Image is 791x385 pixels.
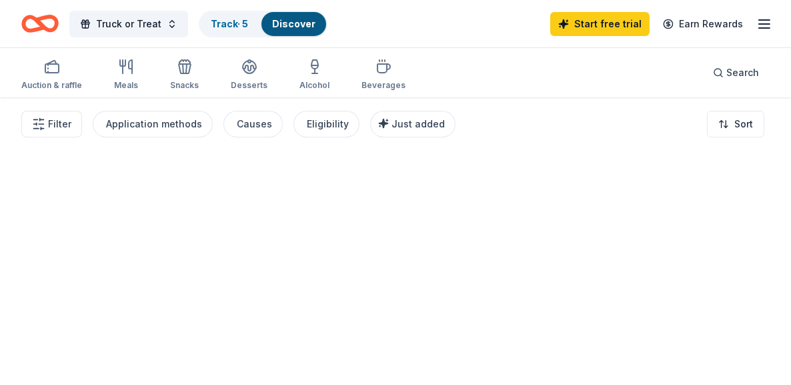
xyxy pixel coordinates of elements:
button: Meals [114,53,138,97]
div: Meals [114,80,138,91]
button: Desserts [231,53,267,97]
a: Earn Rewards [655,12,751,36]
span: Search [726,65,759,81]
span: Filter [48,116,71,132]
div: Alcohol [299,80,329,91]
a: Start free trial [550,12,650,36]
div: Eligibility [307,116,349,132]
span: Truck or Treat [96,16,161,32]
a: Home [21,8,59,39]
button: Causes [223,111,283,137]
button: Track· 5Discover [199,11,327,37]
div: Desserts [231,80,267,91]
button: Just added [370,111,456,137]
button: Filter [21,111,82,137]
button: Auction & raffle [21,53,82,97]
button: Search [702,59,770,86]
button: Truck or Treat [69,11,188,37]
button: Alcohol [299,53,329,97]
button: Application methods [93,111,213,137]
button: Eligibility [293,111,359,137]
button: Beverages [361,53,406,97]
div: Auction & raffle [21,80,82,91]
span: Just added [391,118,445,129]
button: Sort [707,111,764,137]
span: Sort [734,116,753,132]
button: Snacks [170,53,199,97]
div: Application methods [106,116,202,132]
div: Beverages [361,80,406,91]
div: Snacks [170,80,199,91]
div: Causes [237,116,272,132]
a: Track· 5 [211,18,248,29]
a: Discover [272,18,315,29]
